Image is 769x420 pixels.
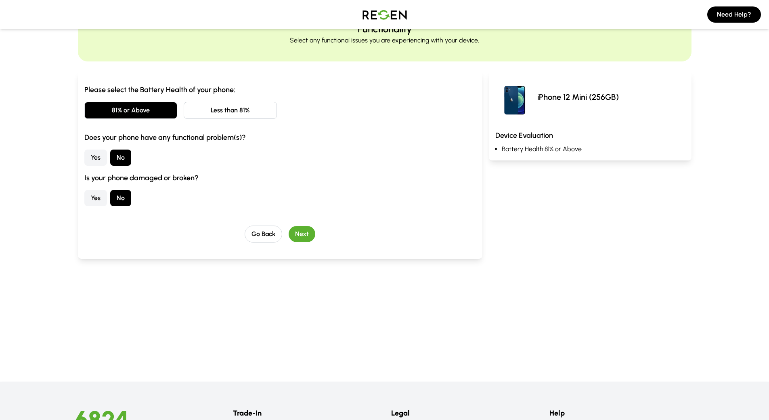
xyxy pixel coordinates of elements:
[707,6,761,23] button: Need Help?
[84,84,476,95] h3: Please select the Battery Health of your phone:
[356,3,413,26] img: Logo
[391,407,536,419] h6: Legal
[537,91,619,103] p: iPhone 12 Mini (256GB)
[84,150,107,166] button: Yes
[289,226,315,242] button: Next
[84,102,178,119] button: 81% or Above
[495,130,685,141] h3: Device Evaluation
[495,78,534,116] img: iPhone 12 Mini
[110,190,131,206] button: No
[84,172,476,184] h3: Is your phone damaged or broken?
[290,36,479,45] p: Select any functional issues you are experiencing with your device.
[233,407,378,419] h6: Trade-In
[84,132,476,143] h3: Does your phone have any functional problem(s)?
[358,23,412,36] h2: Functionality
[110,150,131,166] button: No
[184,102,277,119] button: Less than 81%
[549,407,695,419] h6: Help
[84,190,107,206] button: Yes
[502,144,685,154] li: Battery Health: 81% or Above
[245,226,282,243] button: Go Back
